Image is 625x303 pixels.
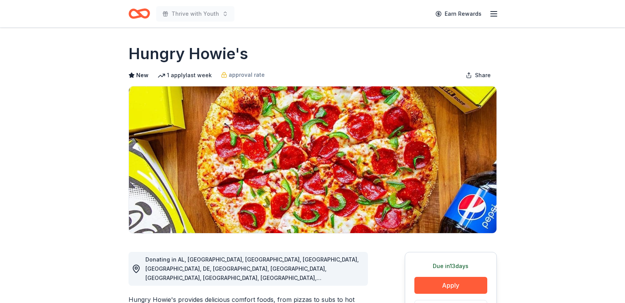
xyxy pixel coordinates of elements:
[460,68,497,83] button: Share
[136,71,148,80] span: New
[221,70,265,79] a: approval rate
[172,9,219,18] span: Thrive with Youth
[156,6,234,22] button: Thrive with Youth
[414,262,487,271] div: Due in 13 days
[158,71,212,80] div: 1 apply last week
[129,43,248,65] h1: Hungry Howie's
[129,86,496,233] img: Image for Hungry Howie's
[229,70,265,79] span: approval rate
[431,7,486,21] a: Earn Rewards
[475,71,491,80] span: Share
[129,5,150,23] a: Home
[414,277,487,294] button: Apply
